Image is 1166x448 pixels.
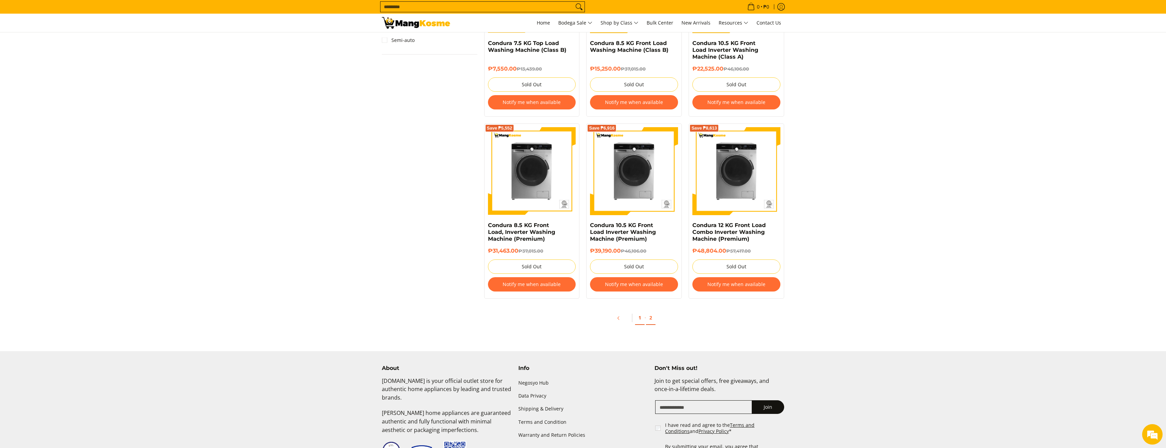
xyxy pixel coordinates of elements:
span: Contact Us [757,19,781,26]
a: Warranty and Return Policies [518,429,648,442]
button: Sold Out [488,259,576,274]
span: • [745,3,771,11]
h6: ₱48,804.00 [692,248,780,254]
ul: Pagination [481,309,788,331]
p: [DOMAIN_NAME] is your official outlet store for authentic home appliances by leading and trusted ... [382,377,512,409]
h6: ₱31,463.00 [488,248,576,254]
a: Resources [715,14,752,32]
p: [PERSON_NAME] home appliances are guaranteed authentic and fully functional with minimal aestheti... [382,409,512,441]
a: Data Privacy [518,390,648,403]
button: Sold Out [692,77,780,92]
span: Save ₱8,613 [691,126,717,130]
span: Bulk Center [647,19,673,26]
h6: ₱7,550.00 [488,65,576,72]
div: Minimize live chat window [112,3,128,20]
span: Bodega Sale [558,19,592,27]
img: Condura 10.5 KG Front Load Inverter Washing Machine (Premium) [590,127,678,215]
a: Privacy Policy [699,428,729,434]
button: Notify me when available [590,95,678,109]
span: We're online! [40,86,94,155]
a: Shop by Class [597,14,642,32]
a: Condura 8.5 KG Front Load, Inverter Washing Machine (Premium) [488,222,555,242]
a: New Arrivals [678,14,714,32]
span: 0 [756,4,761,9]
button: Sold Out [590,259,678,274]
button: Sold Out [590,77,678,92]
h6: ₱15,250.00 [590,65,678,72]
button: Sold Out [692,259,780,274]
button: Notify me when available [488,95,576,109]
p: Join to get special offers, free giveaways, and once-in-a-lifetime deals. [654,377,784,401]
a: Condura 7.5 KG Top Load Washing Machine (Class B) [488,40,566,53]
span: ₱0 [762,4,770,9]
button: Notify me when available [590,277,678,292]
button: Notify me when available [692,277,780,292]
del: ₱46,106.00 [723,66,749,72]
a: Bodega Sale [555,14,596,32]
img: Washing Machines l Mang Kosme: Home Appliances Warehouse Sale Partner | Page 2 [382,17,450,29]
button: Search [574,2,585,12]
button: Join [752,400,784,414]
span: New Arrivals [681,19,710,26]
a: Condura 12 KG Front Load Combo Inverter Washing Machine (Premium) [692,222,766,242]
del: ₱37,015.00 [518,248,543,254]
a: Condura 10.5 KG Front Load Inverter Washing Machine (Class A) [692,40,758,60]
h6: ₱22,525.00 [692,65,780,72]
span: Save ₱5,552 [487,126,513,130]
a: Negosyo Hub [518,377,648,390]
del: ₱57,417.00 [726,248,751,254]
del: ₱13,439.00 [517,66,542,72]
button: Notify me when available [692,95,780,109]
a: Home [533,14,553,32]
a: 1 [635,311,645,325]
a: Semi-auto [382,35,415,46]
h4: About [382,365,512,372]
nav: Main Menu [457,14,784,32]
img: Condura 12 KG Front Load Combo Inverter Washing Machine (Premium) [692,127,780,215]
span: Home [537,19,550,26]
textarea: Type your message and hit 'Enter' [3,186,130,210]
span: Shop by Class [601,19,638,27]
a: Terms and Conditions [665,422,754,434]
h4: Info [518,365,648,372]
img: Condura 8.5 KG Front Load, Inverter Washing Machine (Premium) [488,127,576,215]
h4: Don't Miss out! [654,365,784,372]
button: Notify me when available [488,277,576,292]
button: Sold Out [488,77,576,92]
h6: ₱39,190.00 [590,248,678,254]
div: Chat with us now [35,38,115,47]
del: ₱37,015.00 [621,66,646,72]
label: I have read and agree to the and * [665,422,785,434]
a: Terms and Condition [518,416,648,429]
a: Shipping & Delivery [518,403,648,416]
a: Contact Us [753,14,784,32]
a: Bulk Center [643,14,677,32]
a: 2 [646,311,656,325]
span: Save ₱6,916 [589,126,615,130]
a: Condura 8.5 KG Front Load Washing Machine (Class B) [590,40,668,53]
del: ₱46,106.00 [621,248,646,254]
span: · [645,314,646,321]
span: Resources [719,19,748,27]
a: Condura 10.5 KG Front Load Inverter Washing Machine (Premium) [590,222,656,242]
